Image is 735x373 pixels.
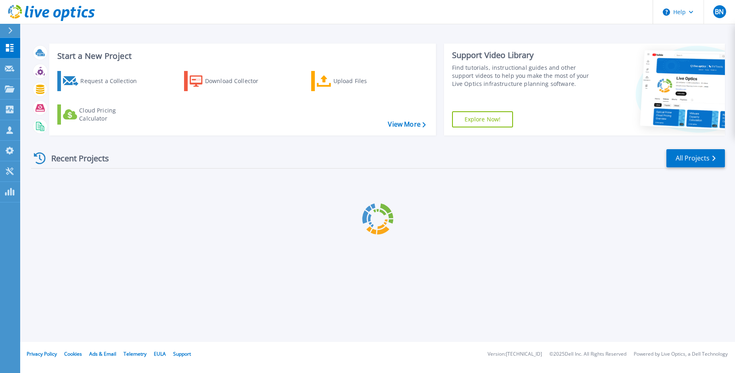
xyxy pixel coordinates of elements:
a: Privacy Policy [27,350,57,357]
li: © 2025 Dell Inc. All Rights Reserved [549,352,626,357]
a: Cloud Pricing Calculator [57,104,147,125]
a: Download Collector [184,71,274,91]
h3: Start a New Project [57,52,425,60]
a: Ads & Email [89,350,116,357]
a: Cookies [64,350,82,357]
span: BN [715,8,724,15]
div: Download Collector [205,73,270,89]
li: Version: [TECHNICAL_ID] [488,352,542,357]
a: Explore Now! [452,111,513,127]
a: Support [173,350,191,357]
div: Upload Files [333,73,398,89]
a: View More [388,121,425,128]
a: Request a Collection [57,71,147,91]
a: All Projects [666,149,725,167]
div: Request a Collection [80,73,145,89]
div: Recent Projects [31,148,120,168]
div: Cloud Pricing Calculator [79,106,144,123]
div: Find tutorials, instructional guides and other support videos to help you make the most of your L... [452,64,595,88]
a: Telemetry [124,350,147,357]
li: Powered by Live Optics, a Dell Technology [634,352,728,357]
a: Upload Files [311,71,401,91]
a: EULA [154,350,166,357]
div: Support Video Library [452,50,595,60]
